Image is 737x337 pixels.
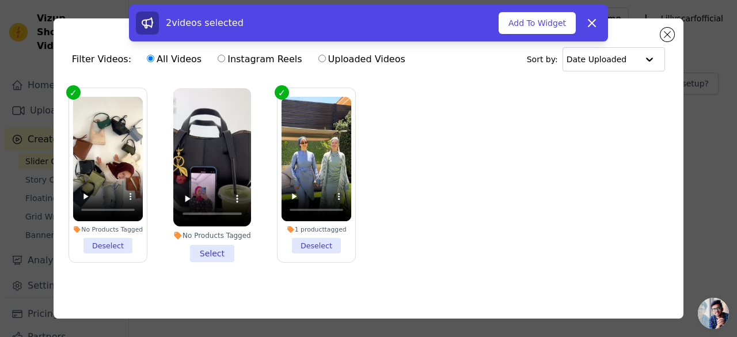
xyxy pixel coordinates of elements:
span: 2 videos selected [166,17,244,28]
div: No Products Tagged [173,231,251,240]
div: Sort by: [527,47,666,71]
div: Open chat [698,298,729,329]
label: Uploaded Videos [318,52,406,67]
div: Filter Videos: [72,46,412,73]
label: Instagram Reels [217,52,302,67]
label: All Videos [146,52,202,67]
div: 1 product tagged [282,225,352,233]
button: Add To Widget [499,12,576,34]
div: No Products Tagged [73,225,143,233]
